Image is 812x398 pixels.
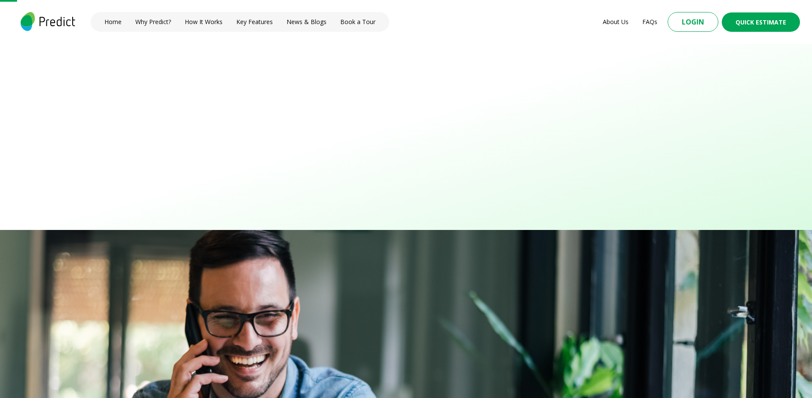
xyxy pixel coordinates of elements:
[236,18,273,26] a: Key Features
[135,18,171,26] a: Why Predict?
[287,18,327,26] a: News & Blogs
[104,18,122,26] a: Home
[668,12,718,32] button: Login
[185,18,223,26] a: How It Works
[19,12,77,31] img: logo
[722,12,800,32] button: Quick Estimate
[603,18,629,26] a: About Us
[340,18,375,26] a: Book a Tour
[642,18,657,26] a: FAQs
